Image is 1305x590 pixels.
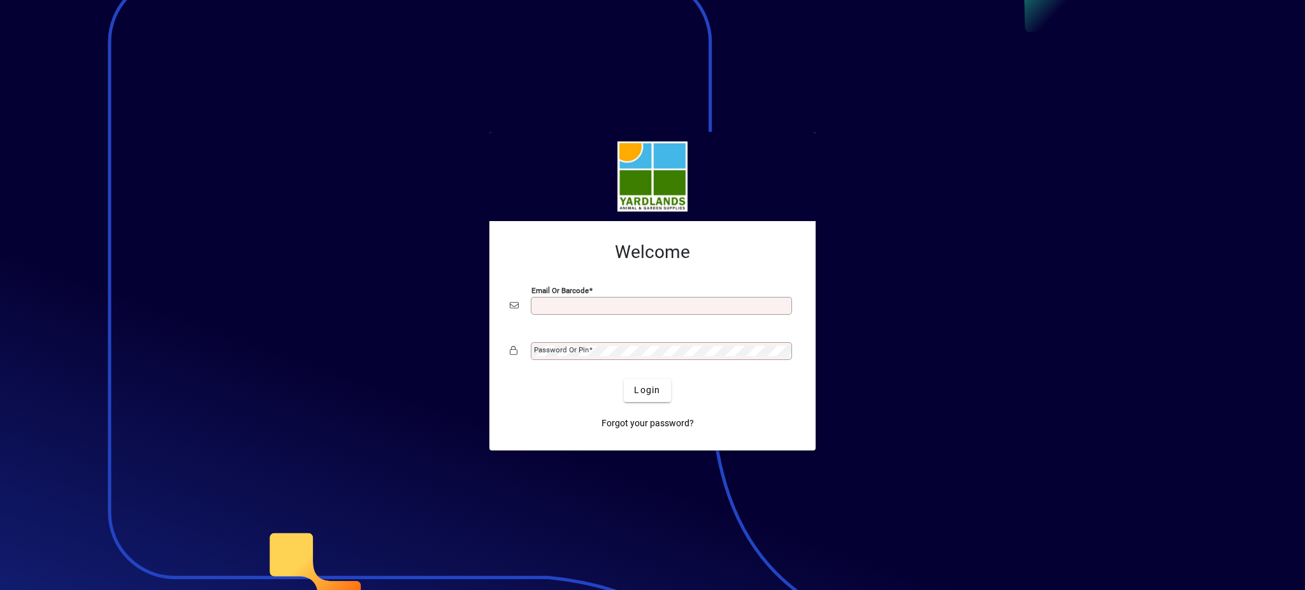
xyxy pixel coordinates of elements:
[534,345,589,354] mat-label: Password or Pin
[531,285,589,294] mat-label: Email or Barcode
[602,417,694,430] span: Forgot your password?
[596,412,699,435] a: Forgot your password?
[634,384,660,397] span: Login
[624,379,670,402] button: Login
[510,241,795,263] h2: Welcome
